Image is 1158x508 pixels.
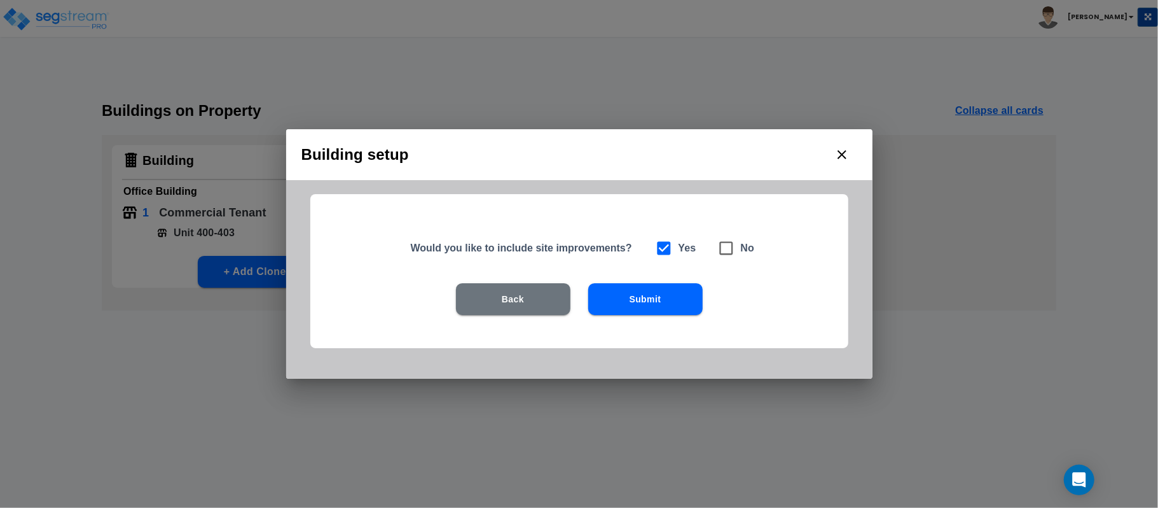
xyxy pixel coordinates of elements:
[679,239,696,257] h6: Yes
[741,239,755,257] h6: No
[411,241,639,255] h5: Would you like to include site improvements?
[286,129,872,180] h2: Building setup
[1064,465,1094,495] div: Open Intercom Messenger
[456,283,570,315] button: Back
[588,283,703,315] button: Submit
[827,139,857,170] button: close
